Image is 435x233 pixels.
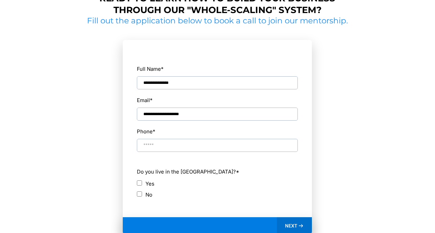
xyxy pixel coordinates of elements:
label: Yes [145,179,154,188]
label: Phone [137,127,298,136]
h2: Fill out the application below to book a call to join our mentorship. [85,16,351,26]
span: NEXT [285,223,297,229]
label: Full Name [137,64,298,74]
label: Email [137,96,153,105]
label: No [145,190,152,199]
label: Do you live in the [GEOGRAPHIC_DATA]? [137,167,298,176]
